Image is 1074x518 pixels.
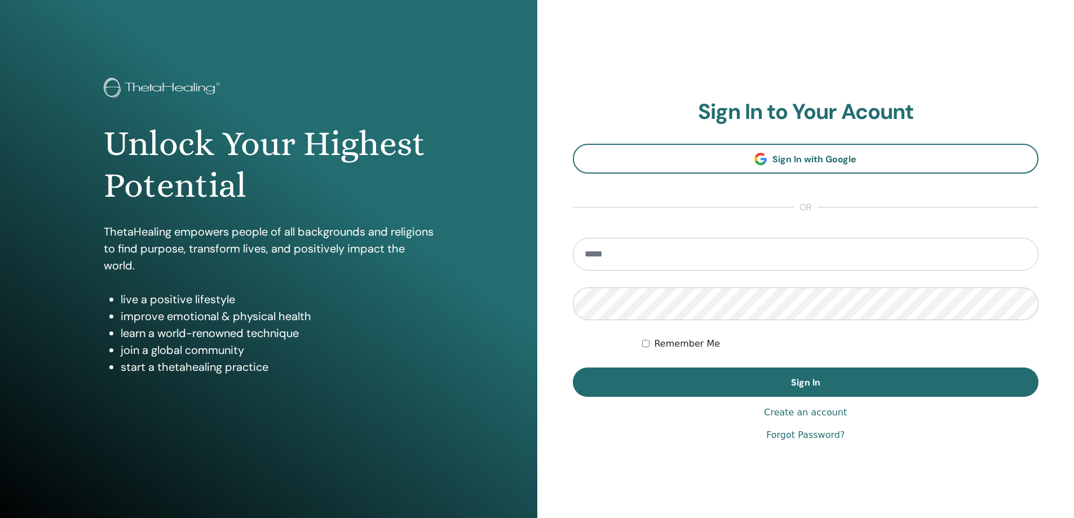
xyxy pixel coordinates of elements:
label: Remember Me [654,337,720,351]
div: Keep me authenticated indefinitely or until I manually logout [642,337,1038,351]
p: ThetaHealing empowers people of all backgrounds and religions to find purpose, transform lives, a... [104,223,434,274]
span: Sign In with Google [772,153,856,165]
span: or [794,201,817,214]
button: Sign In [573,368,1039,397]
span: Sign In [791,377,820,388]
li: start a thetahealing practice [121,358,434,375]
li: live a positive lifestyle [121,291,434,308]
a: Create an account [764,406,847,419]
a: Sign In with Google [573,144,1039,174]
li: learn a world-renowned technique [121,325,434,342]
li: improve emotional & physical health [121,308,434,325]
h1: Unlock Your Highest Potential [104,123,434,207]
h2: Sign In to Your Acount [573,99,1039,125]
a: Forgot Password? [766,428,845,442]
li: join a global community [121,342,434,358]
